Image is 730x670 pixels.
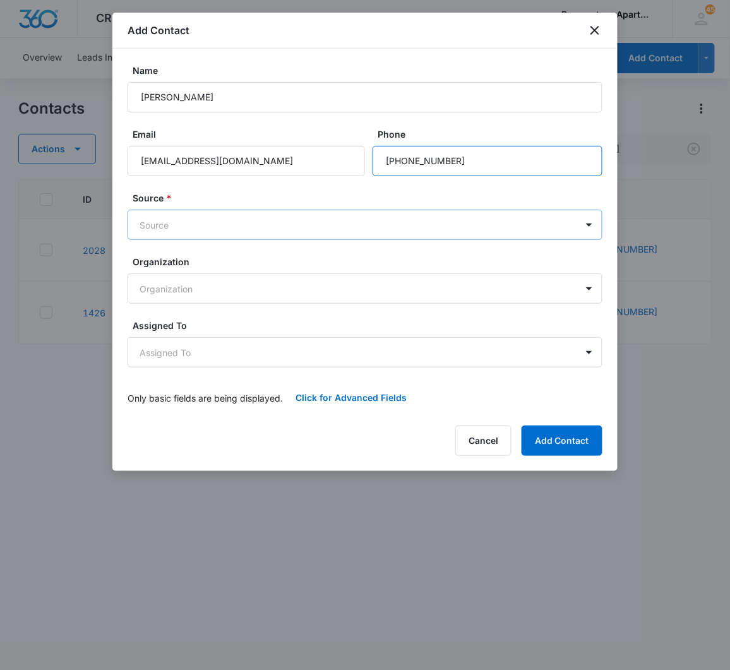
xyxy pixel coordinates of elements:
[378,128,607,141] label: Phone
[128,146,365,176] input: Email
[128,392,283,405] p: Only basic fields are being displayed.
[133,128,370,141] label: Email
[128,23,189,38] h1: Add Contact
[587,23,602,38] button: close
[455,426,512,456] button: Cancel
[133,191,607,205] label: Source
[128,82,602,112] input: Name
[133,319,607,332] label: Assigned To
[283,383,419,413] button: Click for Advanced Fields
[133,255,607,268] label: Organization
[522,426,602,456] button: Add Contact
[133,64,607,77] label: Name
[373,146,602,176] input: Phone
